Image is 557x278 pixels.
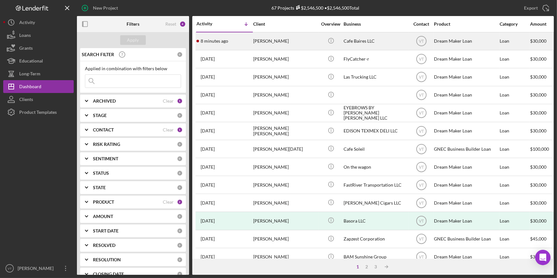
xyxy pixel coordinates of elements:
[500,249,529,265] div: Loan
[3,16,74,29] button: Activity
[253,212,317,229] div: [PERSON_NAME]
[93,142,120,147] b: RISK RATING
[344,249,408,265] div: BAM Sunshine Group
[518,2,554,14] button: Export
[500,21,529,27] div: Category
[530,110,546,115] span: $30,000
[177,113,183,118] div: 0
[344,51,408,68] div: FlyCatcher-r
[177,271,183,277] div: 0
[93,156,118,161] b: SENTIMENT
[530,200,546,206] span: $30,000
[3,93,74,106] button: Clients
[177,214,183,219] div: 0
[93,228,119,233] b: START DATE
[434,212,498,229] div: Dream Maker Loan
[201,92,215,97] time: 2025-10-04 14:37
[163,199,174,205] div: Clear
[530,92,546,97] span: $30,000
[253,176,317,193] div: [PERSON_NAME]
[253,249,317,265] div: [PERSON_NAME]
[344,33,408,50] div: Cafe Baires LLC
[530,254,546,259] span: $30,000
[253,231,317,248] div: [PERSON_NAME]
[530,212,554,229] div: $30,000
[3,106,74,119] button: Product Templates
[201,236,215,241] time: 2025-10-02 15:14
[371,264,380,269] div: 3
[434,87,498,104] div: Dream Maker Loan
[93,98,116,104] b: ARCHIVED
[177,170,183,176] div: 0
[500,51,529,68] div: Loan
[434,69,498,86] div: Dream Maker Loan
[419,147,424,151] text: VT
[344,122,408,139] div: EDISON TEXMEX DELI LLC
[419,129,424,133] text: VT
[201,182,215,188] time: 2025-10-02 19:31
[434,105,498,122] div: Dream Maker Loan
[434,194,498,211] div: Dream Maker Loan
[93,171,109,176] b: STATUS
[93,214,113,219] b: AMOUNT
[19,42,33,56] div: Grants
[500,87,529,104] div: Loan
[3,42,74,55] a: Grants
[500,231,529,248] div: Loan
[201,164,215,170] time: 2025-10-02 21:54
[3,55,74,67] button: Educational
[434,158,498,175] div: Dream Maker Loan
[530,146,549,152] span: $100,000
[434,176,498,193] div: Dream Maker Loan
[344,140,408,157] div: Cafe Soleil
[253,33,317,50] div: [PERSON_NAME]
[253,122,317,139] div: [PERSON_NAME] [PERSON_NAME]
[344,176,408,193] div: FastRiver Transportation LLC
[85,66,181,71] div: Applied in combination with filters below
[3,262,74,275] button: VT[PERSON_NAME]
[500,122,529,139] div: Loan
[177,257,183,263] div: 0
[500,158,529,175] div: Loan
[500,194,529,211] div: Loan
[253,158,317,175] div: [PERSON_NAME]
[500,176,529,193] div: Loan
[201,147,215,152] time: 2025-10-03 03:40
[16,262,58,276] div: [PERSON_NAME]
[177,52,183,57] div: 0
[19,80,41,95] div: Dashboard
[3,80,74,93] button: Dashboard
[419,255,424,259] text: VT
[362,264,371,269] div: 2
[530,182,546,188] span: $30,000
[353,264,362,269] div: 1
[163,127,174,132] div: Clear
[120,35,146,45] button: Apply
[530,74,546,80] span: $30,000
[201,200,215,206] time: 2025-10-02 17:59
[535,250,551,265] div: Open Intercom Messenger
[3,67,74,80] button: Long-Term
[19,106,57,120] div: Product Templates
[253,21,317,27] div: Client
[434,140,498,157] div: GNEC Business Builder Loan
[344,212,408,229] div: Basora LLC
[201,110,215,115] time: 2025-10-03 16:50
[253,140,317,157] div: [PERSON_NAME][DATE]
[434,231,498,248] div: GNEC Business Builder Loan
[93,243,115,248] b: RESOLVED
[177,156,183,162] div: 0
[163,98,174,104] div: Clear
[530,128,546,133] span: $30,000
[419,93,424,97] text: VT
[19,93,33,107] div: Clients
[419,201,424,205] text: VT
[127,35,139,45] div: Apply
[419,183,424,187] text: VT
[3,29,74,42] a: Loans
[177,185,183,190] div: 0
